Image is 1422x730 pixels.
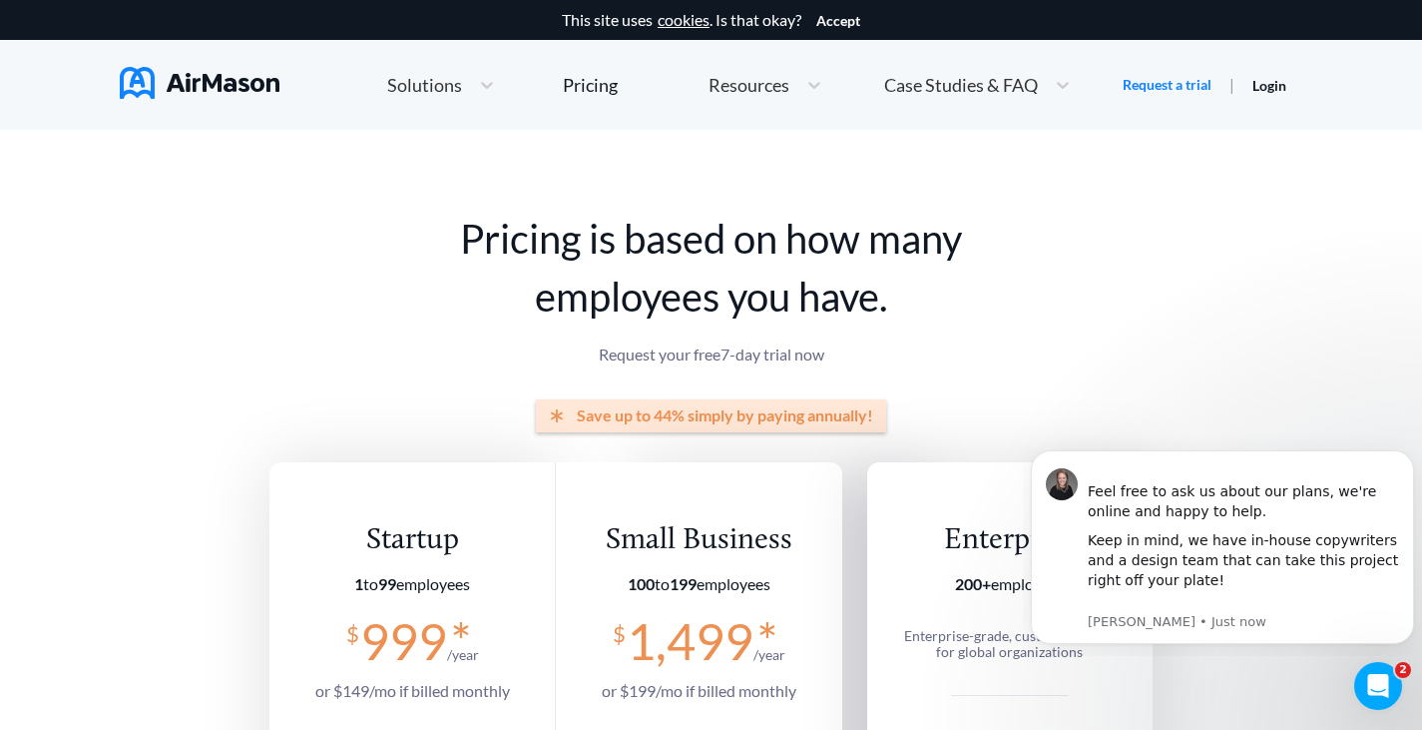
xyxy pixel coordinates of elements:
[354,574,396,593] span: to
[1229,75,1234,94] span: |
[269,210,1153,326] h1: Pricing is based on how many employees you have.
[563,67,618,103] a: Pricing
[1023,432,1422,656] iframe: Intercom notifications message
[1354,662,1402,710] iframe: Intercom live chat
[315,575,510,593] section: employees
[955,574,991,593] b: 200+
[670,574,697,593] b: 199
[613,613,626,646] span: $
[894,575,1125,593] section: employees
[315,681,510,700] span: or $ 149 /mo if billed monthly
[904,627,1115,660] span: Enterprise-grade, custom-tailored for global organizations
[360,611,447,671] span: 999
[602,575,796,593] section: employees
[387,76,462,94] span: Solutions
[894,522,1125,559] div: Enterprise
[354,574,363,593] b: 1
[816,13,860,29] button: Accept cookies
[1123,75,1211,95] a: Request a trial
[1252,77,1286,94] a: Login
[602,522,796,559] div: Small Business
[378,574,396,593] b: 99
[709,76,789,94] span: Resources
[658,11,710,29] a: cookies
[269,346,1153,364] p: Request your free 7 -day trial now
[884,76,1038,94] span: Case Studies & FAQ
[346,613,359,646] span: $
[563,76,618,94] div: Pricing
[628,574,697,593] span: to
[627,611,753,671] span: 1,499
[120,67,279,99] img: AirMason Logo
[1395,662,1411,678] span: 2
[315,522,510,559] div: Startup
[577,406,873,424] span: Save up to 44% simply by paying annually!
[602,681,796,700] span: or $ 199 /mo if billed monthly
[628,574,655,593] b: 100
